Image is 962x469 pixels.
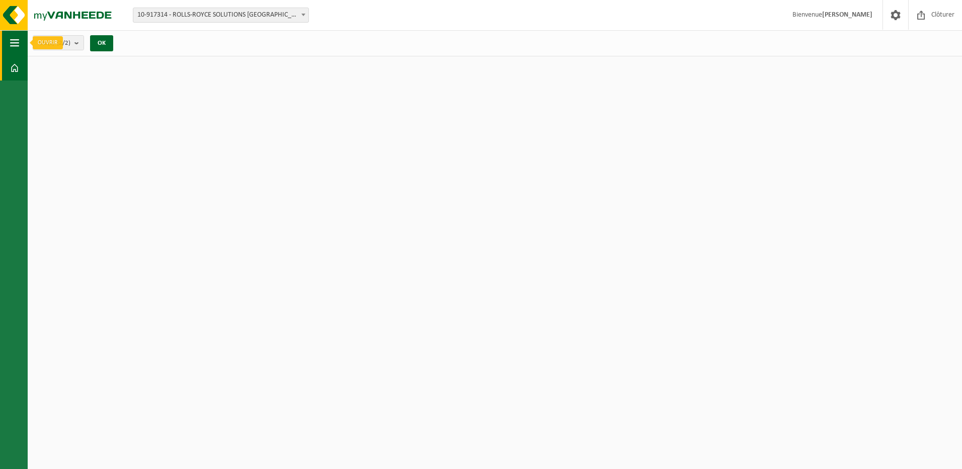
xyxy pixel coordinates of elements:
strong: [PERSON_NAME] [822,11,872,19]
button: Site(s)(2/2) [33,35,84,50]
span: 10-917314 - ROLLS-ROYCE SOLUTIONS LIÈGE SA - GRÂCE-HOLLOGNE [133,8,309,23]
span: 10-917314 - ROLLS-ROYCE SOLUTIONS LIÈGE SA - GRÂCE-HOLLOGNE [133,8,308,22]
count: (2/2) [57,40,70,46]
button: OK [90,35,113,51]
span: Site(s) [38,36,70,51]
